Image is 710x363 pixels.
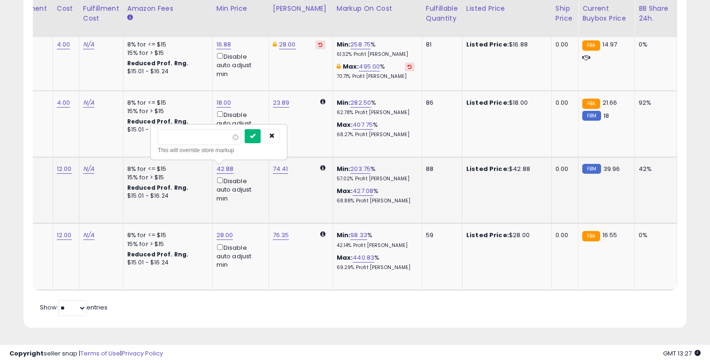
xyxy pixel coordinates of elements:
div: Ship Price [556,4,574,23]
a: 98.33 [350,231,367,240]
div: % [337,62,415,80]
div: 42% [639,165,670,173]
a: 12.00 [57,164,72,174]
span: 18 [603,111,609,120]
p: 69.29% Profit [PERSON_NAME] [337,264,415,271]
b: Reduced Prof. Rng. [127,59,189,67]
div: BB Share 24h. [639,4,673,23]
div: $42.88 [466,165,544,173]
b: Listed Price: [466,40,509,49]
small: FBM [582,111,601,121]
div: 8% for <= $15 [127,231,205,239]
b: Min: [337,231,351,239]
div: Fulfillment Cost [83,4,119,23]
a: 74.41 [273,164,288,174]
div: Fulfillment [11,4,49,14]
a: 42.88 [216,164,234,174]
small: FBA [582,40,600,51]
a: 28.00 [216,231,233,240]
div: 8% for <= $15 [127,99,205,107]
div: % [337,254,415,271]
a: N/A [83,231,94,240]
div: 0.00 [556,231,571,239]
div: Markup on Cost [337,4,418,14]
div: $15.01 - $16.24 [127,68,205,76]
div: 86 [426,99,455,107]
a: Privacy Policy [122,349,163,358]
div: 0.00 [556,99,571,107]
div: 8% for <= $15 [127,165,205,173]
div: 8% for <= $15 [127,40,205,49]
div: $15.01 - $16.24 [127,126,205,134]
b: Max: [337,186,353,195]
div: % [337,40,415,58]
strong: Copyright [9,349,44,358]
div: $28.00 [466,231,544,239]
a: 28.00 [279,40,296,49]
div: Disable auto adjust min [216,109,262,137]
small: FBM [582,164,601,174]
div: seller snap | | [9,349,163,358]
div: 15% for > $15 [127,107,205,116]
div: Current Buybox Price [582,4,631,23]
b: Max: [343,62,359,71]
div: 0.00 [556,40,571,49]
div: $15.01 - $16.24 [127,259,205,267]
small: FBA [582,99,600,109]
div: $18.00 [466,99,544,107]
div: % [337,187,415,204]
a: 495.00 [359,62,380,71]
div: 88 [426,165,455,173]
small: Amazon Fees. [127,14,133,22]
div: % [337,231,415,248]
a: 12.00 [57,231,72,240]
div: $15.01 - $16.24 [127,192,205,200]
span: 2025-08-14 13:27 GMT [663,349,701,358]
p: 61.32% Profit [PERSON_NAME] [337,51,415,58]
a: 4.00 [57,98,70,108]
div: [PERSON_NAME] [273,4,329,14]
b: Listed Price: [466,98,509,107]
div: Disable auto adjust min [216,51,262,78]
p: 68.27% Profit [PERSON_NAME] [337,131,415,138]
a: 440.83 [353,253,374,263]
b: Min: [337,98,351,107]
p: 42.14% Profit [PERSON_NAME] [337,242,415,249]
a: 427.08 [353,186,373,196]
div: 15% for > $15 [127,49,205,57]
a: 203.75 [350,164,370,174]
a: 258.75 [350,40,370,49]
b: Min: [337,40,351,49]
span: 21.66 [602,98,617,107]
a: N/A [83,98,94,108]
div: $16.88 [466,40,544,49]
a: N/A [83,40,94,49]
p: 68.88% Profit [PERSON_NAME] [337,198,415,204]
a: N/A [83,164,94,174]
span: 14.97 [602,40,617,49]
small: FBA [582,231,600,241]
span: 39.96 [603,164,620,173]
div: 0% [639,231,670,239]
b: Min: [337,164,351,173]
p: 57.02% Profit [PERSON_NAME] [337,176,415,182]
div: Amazon Fees [127,4,208,14]
a: 16.88 [216,40,232,49]
span: 16.55 [602,231,617,239]
span: Show: entries [40,303,108,312]
a: 18.00 [216,98,232,108]
div: 92% [639,99,670,107]
div: Cost [57,4,75,14]
div: 15% for > $15 [127,173,205,182]
a: 282.50 [350,98,371,108]
a: 23.89 [273,98,290,108]
div: 59 [426,231,455,239]
p: 62.78% Profit [PERSON_NAME] [337,109,415,116]
div: 15% for > $15 [127,240,205,248]
b: Max: [337,120,353,129]
b: Listed Price: [466,231,509,239]
div: Fulfillable Quantity [426,4,458,23]
b: Reduced Prof. Rng. [127,250,189,258]
div: Disable auto adjust min [216,176,262,203]
a: 4.00 [57,40,70,49]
